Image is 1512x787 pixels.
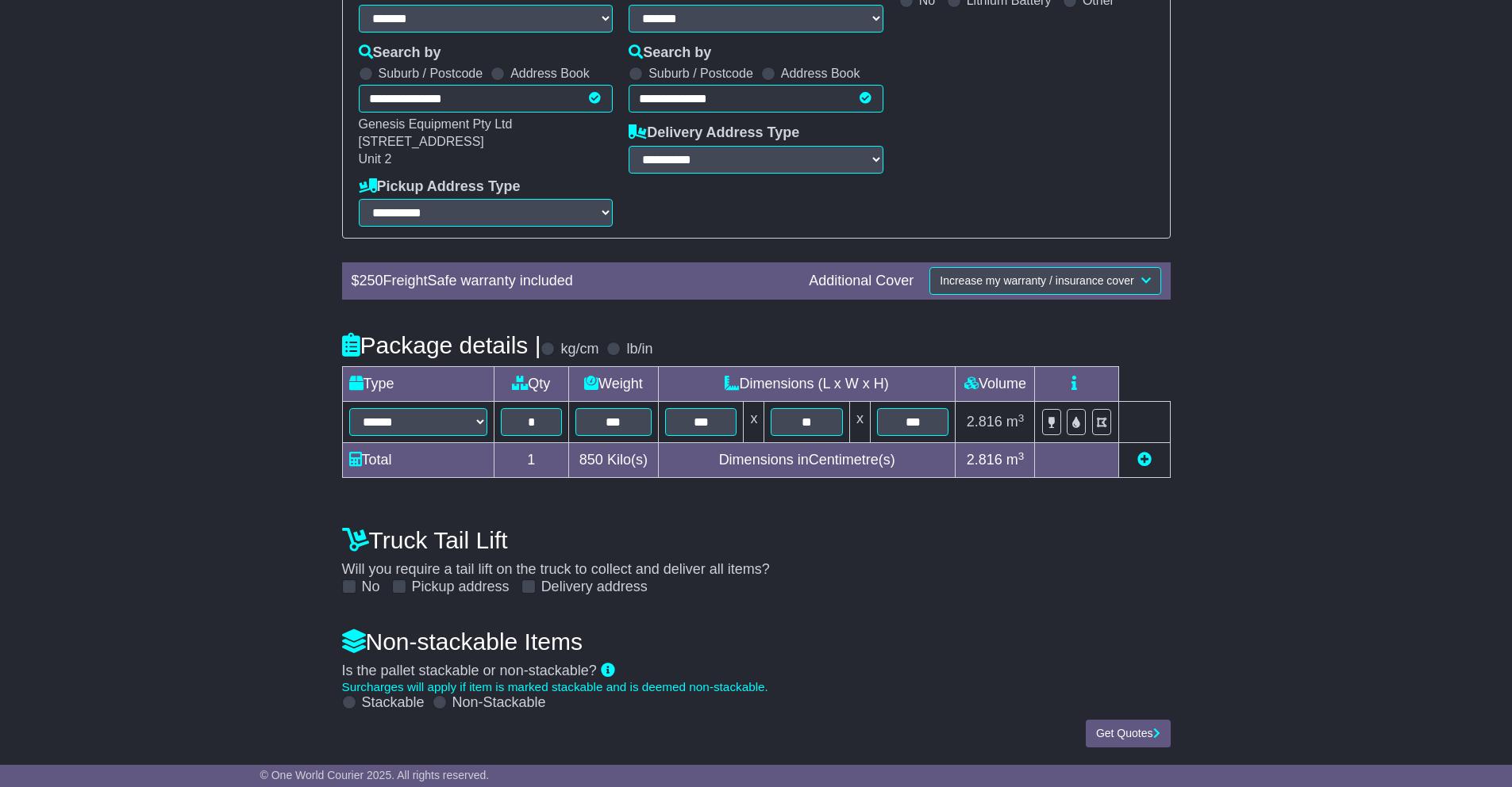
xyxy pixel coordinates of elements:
label: Pickup Address Type [359,178,521,196]
div: $ FreightSafe warranty included [344,273,802,290]
label: lb/in [626,341,652,358]
div: Will you require a tail lift on the truck to collect and deliver all items? [334,518,1179,596]
div: Additional Cover [801,273,921,290]
span: Increase my warranty / insurance cover [940,274,1133,287]
sup: 3 [1018,412,1025,424]
label: Suburb / Postcode [648,66,753,81]
td: Weight [568,367,658,402]
a: Add new item [1137,452,1152,468]
div: Surcharges will apply if item is marked stackable and is deemed non-stackable. [342,680,1171,694]
span: Is the pallet stackable or non-stackable? [342,663,597,678]
label: kg/cm [560,341,598,358]
label: Address Book [781,66,860,81]
label: Search by [629,44,711,62]
td: x [744,402,764,443]
label: Address Book [510,66,590,81]
span: 850 [579,452,603,468]
label: Stackable [362,694,425,712]
td: 1 [494,443,568,478]
span: Genesis Equipment Pty Ltd [359,117,513,131]
span: © One World Courier 2025. All rights reserved. [260,769,490,781]
button: Increase my warranty / insurance cover [929,267,1160,295]
label: Pickup address [412,579,510,596]
td: Dimensions (L x W x H) [658,367,956,402]
td: Total [342,443,494,478]
span: m [1006,414,1025,430]
button: Get Quotes [1086,720,1171,747]
h4: Non-stackable Items [342,628,1171,655]
h4: Package details | [342,332,541,358]
label: Delivery address [541,579,648,596]
label: Search by [359,44,441,62]
span: 250 [360,273,383,288]
span: 2.816 [967,414,1002,430]
label: Suburb / Postcode [379,66,483,81]
label: Delivery Address Type [629,124,799,142]
td: Qty [494,367,568,402]
label: Non-Stackable [452,694,546,712]
td: Type [342,367,494,402]
sup: 3 [1018,450,1025,462]
span: Unit 2 [359,152,392,166]
td: x [849,402,870,443]
span: 2.816 [967,452,1002,468]
span: [STREET_ADDRESS] [359,135,484,148]
label: No [362,579,380,596]
span: m [1006,452,1025,468]
td: Dimensions in Centimetre(s) [658,443,956,478]
h4: Truck Tail Lift [342,527,1171,553]
td: Kilo(s) [568,443,658,478]
td: Volume [956,367,1035,402]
